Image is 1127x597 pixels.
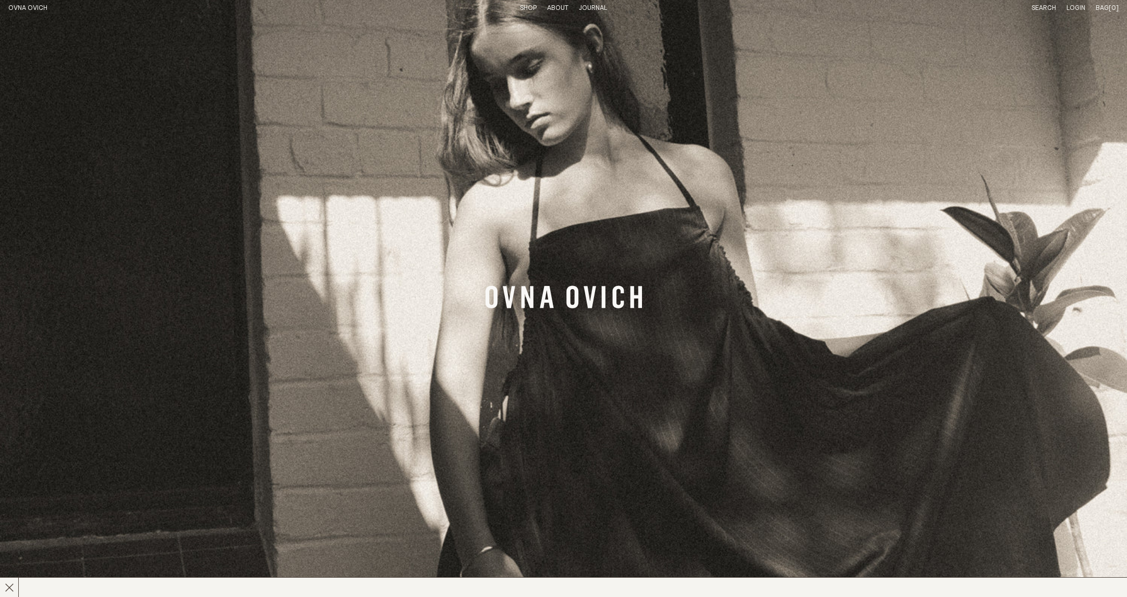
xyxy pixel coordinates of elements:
[1096,5,1109,11] span: Bag
[1109,5,1119,11] span: [0]
[579,5,607,11] a: Journal
[8,5,47,11] a: Home
[1067,5,1085,11] a: Login
[1032,5,1056,11] a: Search
[486,285,642,312] a: Banner Link
[547,4,568,13] summary: About
[520,5,537,11] a: Shop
